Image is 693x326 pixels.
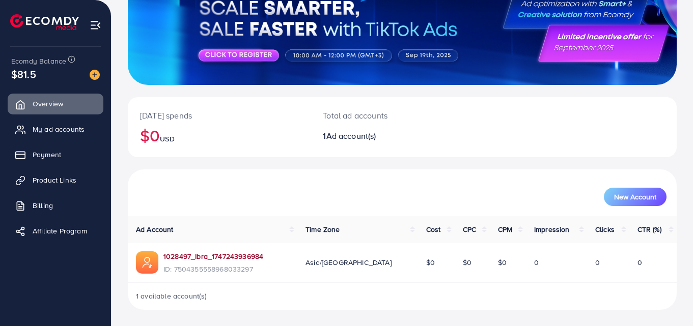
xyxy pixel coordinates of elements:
[463,257,472,268] span: $0
[637,224,661,234] span: CTR (%)
[614,193,656,200] span: New Account
[534,224,570,234] span: Impression
[8,195,103,216] a: Billing
[8,94,103,114] a: Overview
[595,257,600,268] span: 0
[534,257,539,268] span: 0
[10,14,79,30] img: logo
[426,257,435,268] span: $0
[604,188,667,206] button: New Account
[595,224,615,234] span: Clicks
[498,257,507,268] span: $0
[33,226,87,236] span: Affiliate Program
[90,19,101,31] img: menu
[11,56,66,66] span: Ecomdy Balance
[323,109,436,122] p: Total ad accounts
[8,119,103,139] a: My ad accounts
[306,257,392,268] span: Asia/[GEOGRAPHIC_DATA]
[306,224,340,234] span: Time Zone
[8,144,103,165] a: Payment
[498,224,512,234] span: CPM
[8,221,103,241] a: Affiliate Program
[160,134,174,144] span: USD
[163,264,263,274] span: ID: 7504355558968033297
[33,150,61,160] span: Payment
[163,251,263,261] a: 1028497_Ibra_1747243936984
[136,251,158,274] img: ic-ads-acc.e4c84228.svg
[326,130,376,141] span: Ad account(s)
[140,109,298,122] p: [DATE] spends
[637,257,642,268] span: 0
[426,224,441,234] span: Cost
[463,224,476,234] span: CPC
[650,280,685,318] iframe: Chat
[136,224,174,234] span: Ad Account
[323,131,436,141] h2: 1
[33,99,63,109] span: Overview
[11,67,36,81] span: $81.5
[33,200,53,211] span: Billing
[140,126,298,145] h2: $0
[136,291,207,301] span: 1 available account(s)
[33,175,76,185] span: Product Links
[90,70,100,80] img: image
[33,124,85,134] span: My ad accounts
[8,170,103,190] a: Product Links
